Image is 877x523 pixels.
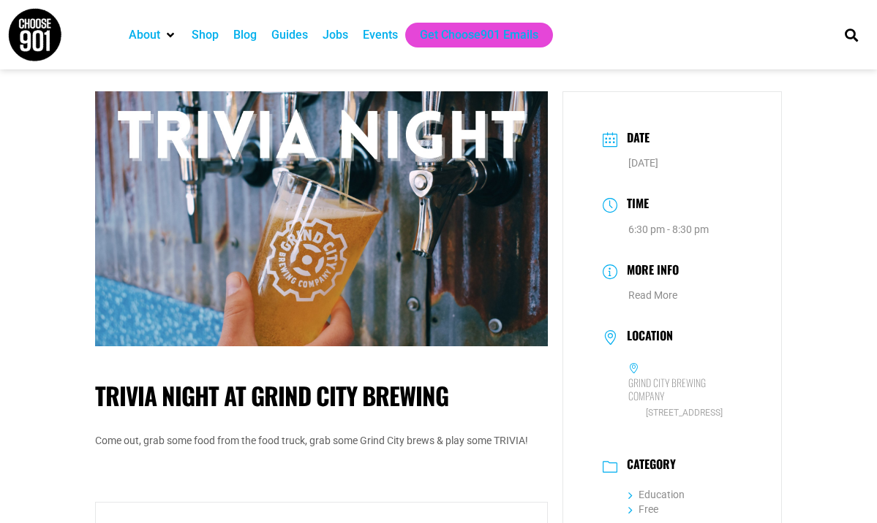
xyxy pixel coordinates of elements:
h3: Date [620,129,650,150]
h6: Grind City Brewing Company [628,376,742,402]
h3: Category [620,457,676,475]
span: [STREET_ADDRESS] [628,406,742,420]
a: About [129,26,160,44]
a: Get Choose901 Emails [420,26,538,44]
a: Blog [233,26,257,44]
a: Education [628,489,685,500]
p: Come out, grab some food from the food truck, grab some Grind City brews & play some TRIVIA! [95,432,549,450]
a: Free [628,503,658,515]
a: Events [363,26,398,44]
nav: Main nav [121,23,820,47]
h3: Time [620,194,649,215]
a: Shop [192,26,219,44]
a: Jobs [323,26,348,44]
div: About [121,23,184,47]
div: Search [840,23,864,47]
h1: Trivia Night at Grind City Brewing [95,381,549,411]
a: Guides [271,26,308,44]
abbr: 6:30 pm - 8:30 pm [628,224,709,235]
a: Read More [628,289,677,301]
h3: More Info [620,261,679,282]
span: [DATE] [628,157,658,169]
h3: Location [620,329,673,346]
